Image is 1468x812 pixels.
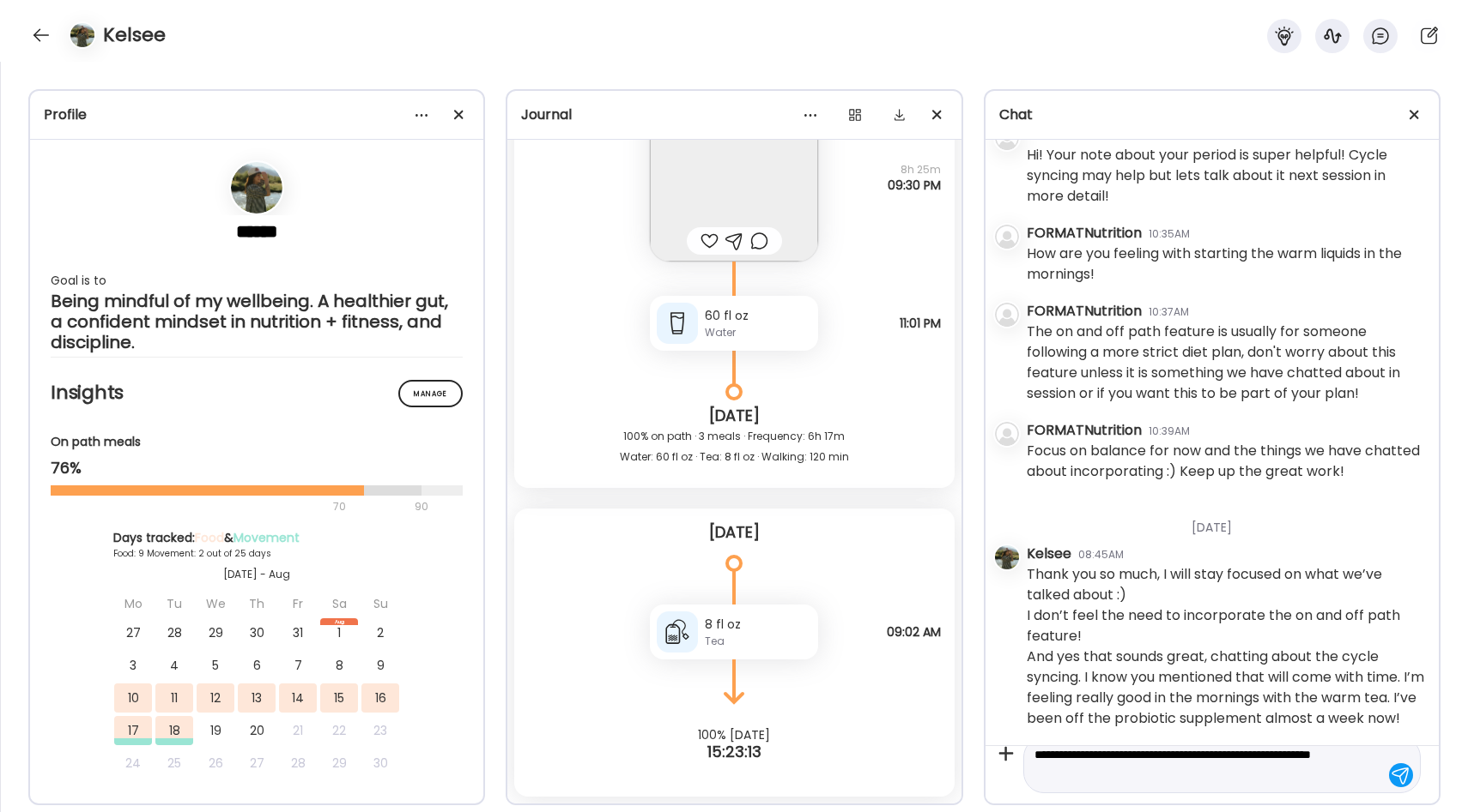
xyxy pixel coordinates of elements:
img: avatars%2Fao27S4JzfGeT91DxyLlQHNwuQjE3 [995,545,1019,569]
div: Tu [155,589,193,618]
div: FORMATNutrition [1027,301,1142,322]
span: Movement [234,529,300,546]
div: 29 [320,749,358,778]
div: How are you feeling with starting the warm liquids in the mornings! [1027,244,1425,285]
div: 76% [51,458,463,478]
div: 2 [361,618,399,647]
div: We [197,589,234,618]
div: Mo [114,589,152,618]
h2: Insights [51,380,463,406]
div: 100% on path · 3 meals · Frequency: 6h 17m Water: 60 fl oz · Tea: 8 fl oz · Walking: 120 min [528,426,940,467]
span: Food [195,529,224,546]
img: bg-avatar-default.svg [995,303,1019,327]
div: 3 [114,651,152,680]
div: 26 [197,749,234,778]
div: 08:45AM [1078,547,1124,562]
div: Aug [320,618,358,625]
div: Sa [320,589,358,618]
div: 16 [361,683,399,713]
div: 9 [361,651,399,680]
div: 10 [114,683,152,713]
div: Su [361,589,399,618]
div: 29 [197,618,234,647]
img: bg-avatar-default.svg [995,422,1019,446]
div: [DATE] [528,522,940,543]
div: 8 fl oz [705,616,811,634]
div: 5 [197,651,234,680]
span: 09:02 AM [887,624,941,640]
h4: Kelsee [103,21,166,49]
div: The on and off path feature is usually for someone following a more strict diet plan, don't worry... [1027,322,1425,404]
div: 15:23:13 [507,742,961,762]
div: Hi! Your note about your period is super helpful! Cycle syncing may help but lets talk about it n... [1027,145,1425,207]
div: 7 [279,651,317,680]
div: Being mindful of my wellbeing. A healthier gut, a confident mindset in nutrition + fitness, and d... [51,291,463,352]
div: 19 [197,716,234,745]
div: 100% [DATE] [507,728,961,742]
div: Journal [521,105,947,125]
div: Fr [279,589,317,618]
div: FORMATNutrition [1027,223,1142,244]
div: 30 [238,618,276,647]
span: 8h 25m [888,162,941,177]
div: Thank you so much, I will stay focused on what we’ve talked about :) I don’t feel the need to inc... [1027,564,1425,729]
span: 11:01 PM [900,316,941,331]
div: Th [238,589,276,618]
div: Goal is to [51,270,463,291]
div: 20 [238,716,276,745]
div: 70 [51,496,409,517]
div: 11 [155,683,193,713]
div: Profile [44,105,470,125]
div: 10:37AM [1149,304,1189,320]
div: Food: 9 Movement: 2 out of 25 days [113,547,400,560]
img: bg-avatar-default.svg [995,225,1019,249]
div: 27 [238,749,276,778]
div: Days tracked: & [113,529,400,547]
div: 4 [155,651,193,680]
div: [DATE] [528,406,940,426]
div: On path meals [51,433,463,451]
div: 27 [114,618,152,647]
div: FORMATNutrition [1027,420,1142,441]
div: 22 [320,716,358,745]
div: 17 [114,716,152,745]
div: 10:39AM [1149,424,1190,439]
div: 18 [155,716,193,745]
div: [DATE] [1027,498,1425,544]
div: Chat [999,105,1425,125]
div: 28 [155,618,193,647]
img: avatars%2Fao27S4JzfGeT91DxyLlQHNwuQjE3 [70,23,94,47]
div: 8 [320,651,358,680]
span: 09:30 PM [888,177,941,193]
div: 6 [238,651,276,680]
div: 30 [361,749,399,778]
div: Tea [705,634,811,649]
div: 1 [320,618,358,647]
div: [DATE] - Aug [113,567,400,582]
div: 23 [361,716,399,745]
img: images%2Fao27S4JzfGeT91DxyLlQHNwuQjE3%2F5ETN4F0bTGLPj24k1zz4%2F2EH9Hrc3G14WXSCnLuat_240 [650,93,818,262]
div: 25 [155,749,193,778]
div: Manage [398,380,463,407]
div: 13 [238,683,276,713]
div: 28 [279,749,317,778]
div: 24 [114,749,152,778]
div: Kelsee [1027,544,1071,564]
div: 31 [279,618,317,647]
div: 12 [197,683,234,713]
div: 90 [413,496,430,517]
div: 14 [279,683,317,713]
div: 10:35AM [1149,226,1190,242]
div: 60 fl oz [705,307,811,325]
div: Water [705,325,811,340]
div: Focus on balance for now and the things we have chatted about incorporating :) Keep up the great ... [1027,441,1425,482]
div: 21 [279,716,317,745]
img: avatars%2Fao27S4JzfGeT91DxyLlQHNwuQjE3 [231,162,282,214]
div: 15 [320,683,358,713]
